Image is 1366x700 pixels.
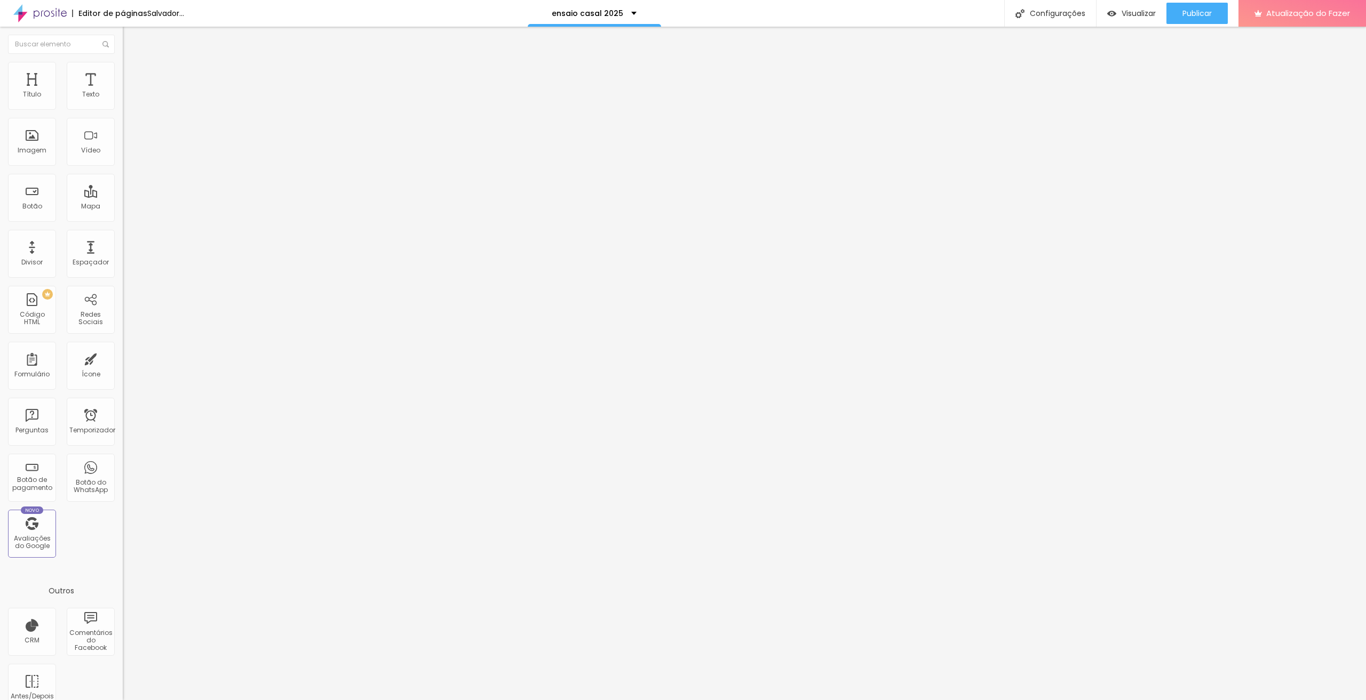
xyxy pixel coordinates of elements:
font: Comentários do Facebook [69,628,113,653]
img: Ícone [1015,9,1024,18]
img: view-1.svg [1107,9,1116,18]
font: Botão [22,202,42,211]
font: Divisor [21,258,43,267]
font: Ícone [82,369,100,379]
font: Botão do WhatsApp [74,478,108,494]
font: Texto [82,90,99,99]
input: Buscar elemento [8,35,115,54]
button: Visualizar [1097,3,1166,24]
font: Redes Sociais [78,310,103,326]
font: Visualizar [1122,8,1156,19]
font: Espaçador [73,258,109,267]
font: Título [23,90,41,99]
font: Editor de páginas [78,8,147,19]
font: Atualização do Fazer [1266,7,1350,19]
font: Imagem [18,146,46,155]
font: Temporizador [69,425,115,435]
font: Código HTML [20,310,45,326]
font: Publicar [1182,8,1212,19]
font: Botão de pagamento [12,475,52,492]
font: Configurações [1030,8,1085,19]
font: Salvador... [147,8,184,19]
font: ensaio casal 2025 [552,8,623,19]
font: CRM [25,635,39,645]
img: Ícone [102,41,109,47]
font: Outros [49,585,74,596]
button: Publicar [1166,3,1228,24]
font: Perguntas [15,425,49,435]
font: Avaliações do Google [14,534,51,550]
font: Vídeo [81,146,100,155]
font: Novo [25,507,39,513]
iframe: Editor [123,27,1366,700]
font: Mapa [81,202,100,211]
font: Formulário [14,369,50,379]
